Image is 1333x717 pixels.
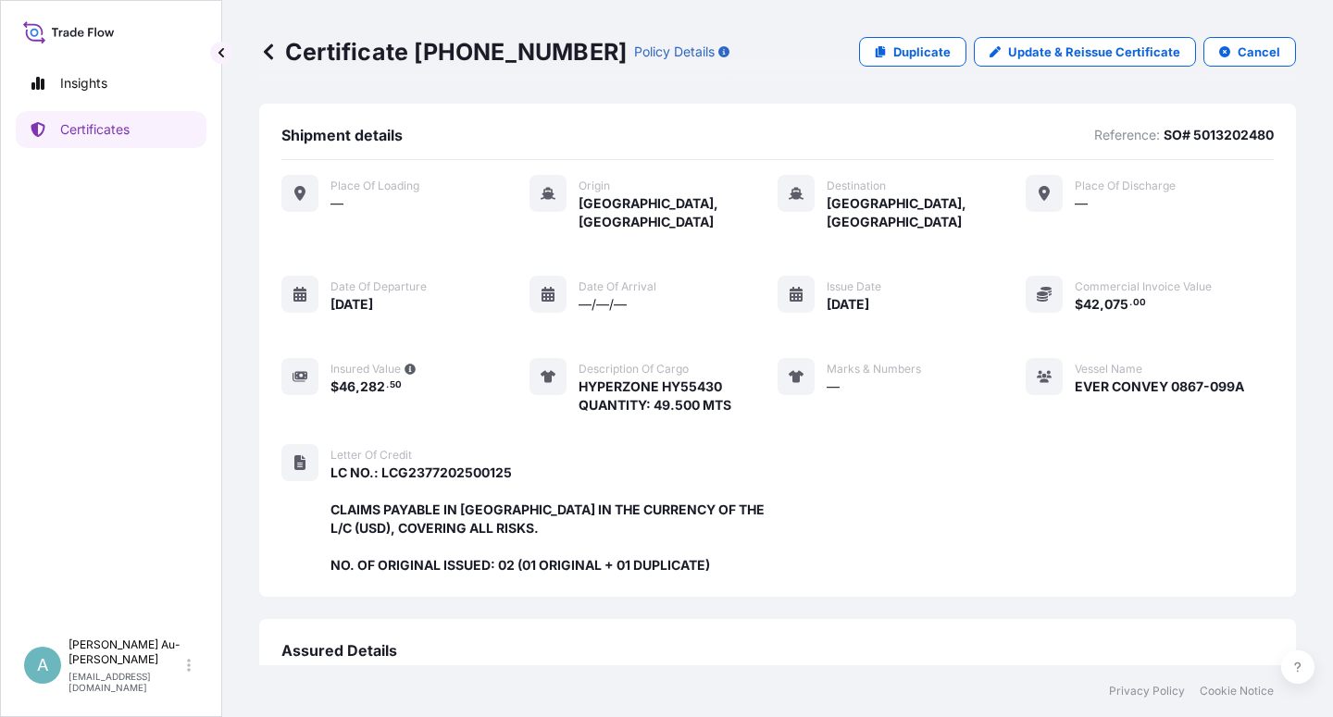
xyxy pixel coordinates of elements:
span: , [1100,298,1104,311]
span: $ [1075,298,1083,311]
span: — [827,377,840,396]
span: LC NO.: LCG2377202500125 CLAIMS PAYABLE IN [GEOGRAPHIC_DATA] IN THE CURRENCY OF THE L/C (USD), CO... [330,464,778,575]
p: [PERSON_NAME] Au-[PERSON_NAME] [69,637,183,667]
span: 46 [339,380,355,393]
p: [EMAIL_ADDRESS][DOMAIN_NAME] [69,671,183,693]
span: . [386,382,389,389]
span: Assured Details [281,641,397,660]
span: $ [330,380,339,393]
span: Origin [579,179,610,193]
span: Insured Value [330,362,401,377]
span: 50 [390,382,402,389]
a: Duplicate [859,37,966,67]
p: Cancel [1238,43,1280,61]
span: Commercial Invoice Value [1075,279,1212,294]
button: Cancel [1203,37,1296,67]
span: Vessel Name [1075,362,1142,377]
a: Update & Reissue Certificate [974,37,1196,67]
a: Insights [16,65,206,102]
p: Reference: [1094,126,1160,144]
span: [GEOGRAPHIC_DATA], [GEOGRAPHIC_DATA] [579,194,778,231]
span: 075 [1104,298,1128,311]
span: Issue Date [827,279,881,294]
p: Certificates [60,120,130,139]
span: Description of cargo [579,362,689,377]
p: Insights [60,74,107,93]
span: Date of departure [330,279,427,294]
span: — [1075,194,1088,213]
span: . [1129,300,1132,306]
span: EVER CONVEY 0867-099A [1075,377,1244,396]
span: Place of discharge [1075,179,1176,193]
span: Destination [827,179,886,193]
span: 282 [360,380,385,393]
p: Policy Details [634,43,715,61]
span: , [355,380,360,393]
a: Certificates [16,111,206,148]
span: Letter of Credit [330,448,412,463]
span: [DATE] [330,295,373,314]
a: Cookie Notice [1200,684,1274,698]
span: 42 [1083,298,1100,311]
p: SO# 5013202480 [1164,126,1274,144]
span: Marks & Numbers [827,362,921,377]
span: Date of arrival [579,279,656,294]
p: Duplicate [893,43,951,61]
span: HYPERZONE HY55430 QUANTITY: 49.500 MTS [579,377,731,414]
span: — [330,194,343,213]
a: Privacy Policy [1109,684,1185,698]
span: [DATE] [827,295,869,314]
p: Update & Reissue Certificate [1008,43,1180,61]
p: Certificate [PHONE_NUMBER] [259,37,627,67]
span: 00 [1133,300,1146,306]
span: [GEOGRAPHIC_DATA], [GEOGRAPHIC_DATA] [827,194,1026,231]
span: —/—/— [579,295,627,314]
span: Place of Loading [330,179,419,193]
span: Shipment details [281,126,403,144]
span: A [37,656,48,674]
